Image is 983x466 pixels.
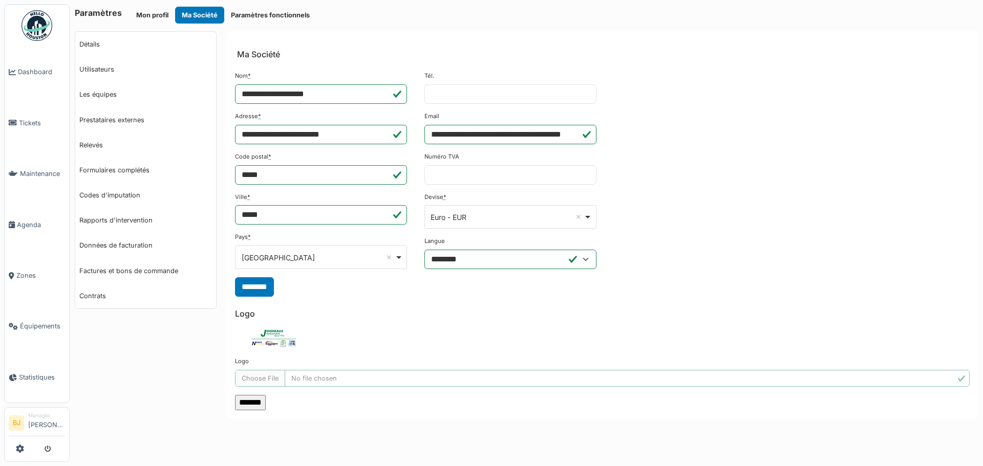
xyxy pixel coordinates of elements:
a: Codes d'imputation [75,183,216,208]
span: Maintenance [20,169,65,179]
a: Données de facturation [75,233,216,258]
button: Paramètres fonctionnels [224,7,316,24]
label: Adresse [235,112,261,121]
div: Manager [28,412,65,419]
label: Tél. [424,72,434,80]
abbr: Requis [247,193,250,201]
a: Contrats [75,283,216,308]
abbr: Requis [258,113,261,120]
button: Remove item: 'EUR' [573,212,584,222]
a: Rapports d'intervention [75,208,216,233]
a: Les équipes [75,82,216,107]
li: [PERSON_NAME] [28,412,65,434]
a: Statistiques [5,352,69,403]
h6: Logo [235,309,970,319]
span: Dashboard [18,67,65,77]
a: Dashboard [5,47,69,97]
label: Langue [424,237,445,246]
abbr: Requis [248,233,251,240]
a: Tickets [5,97,69,148]
h6: Paramètres [75,8,122,18]
button: Mon profil [130,7,175,24]
a: Équipements [5,301,69,351]
a: Relevés [75,132,216,158]
div: Euro - EUR [431,212,584,223]
a: Utilisateurs [75,57,216,82]
label: Logo [235,357,249,366]
label: Email [424,112,439,121]
li: BJ [9,415,24,431]
span: Tickets [19,118,65,128]
img: ybci0zk8bp20oysjkc3sxz4onhyj [235,323,312,357]
h6: Ma Société [237,50,280,59]
label: Ville [235,193,250,202]
label: Code postal [235,152,271,161]
a: Détails [75,32,216,57]
a: Formulaires complétés [75,158,216,183]
abbr: Requis [248,72,251,79]
button: Remove item: 'BE' [384,252,394,262]
div: [GEOGRAPHIC_DATA] [242,252,395,263]
label: Pays [235,233,251,241]
img: Badge_color-CXgf-gQk.svg [22,10,52,41]
span: Zones [16,271,65,280]
span: Statistiques [19,372,65,382]
span: Agenda [17,220,65,230]
a: Maintenance [5,148,69,199]
a: BJ Manager[PERSON_NAME] [9,412,65,436]
a: Zones [5,250,69,301]
button: Ma Société [175,7,224,24]
abbr: Requis [443,193,446,201]
abbr: Requis [268,153,271,160]
span: Équipements [20,321,65,331]
a: Factures et bons de commande [75,258,216,283]
label: Numéro TVA [424,152,459,161]
a: Prestataires externes [75,107,216,132]
label: Nom [235,72,251,80]
label: Devise [424,193,446,202]
a: Agenda [5,199,69,250]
